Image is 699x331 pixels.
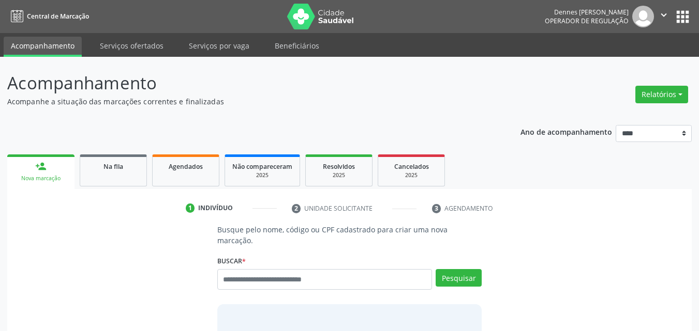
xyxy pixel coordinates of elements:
[635,86,688,103] button: Relatórios
[7,70,486,96] p: Acompanhamento
[169,162,203,171] span: Agendados
[545,17,629,25] span: Operador de regulação
[27,12,89,21] span: Central de Marcação
[182,37,257,55] a: Serviços por vaga
[658,9,670,21] i: 
[7,96,486,107] p: Acompanhe a situação das marcações correntes e finalizadas
[35,161,47,172] div: person_add
[103,162,123,171] span: Na fila
[632,6,654,27] img: img
[93,37,171,55] a: Serviços ofertados
[674,8,692,26] button: apps
[520,125,612,138] p: Ano de acompanhamento
[14,175,67,182] div: Nova marcação
[4,37,82,57] a: Acompanhamento
[323,162,355,171] span: Resolvidos
[394,162,429,171] span: Cancelados
[313,171,365,179] div: 2025
[232,171,292,179] div: 2025
[385,171,437,179] div: 2025
[186,203,195,213] div: 1
[654,6,674,27] button: 
[198,203,233,213] div: Indivíduo
[545,8,629,17] div: Dennes [PERSON_NAME]
[436,269,482,287] button: Pesquisar
[7,8,89,25] a: Central de Marcação
[232,162,292,171] span: Não compareceram
[267,37,326,55] a: Beneficiários
[217,253,246,269] label: Buscar
[217,224,482,246] p: Busque pelo nome, código ou CPF cadastrado para criar uma nova marcação.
